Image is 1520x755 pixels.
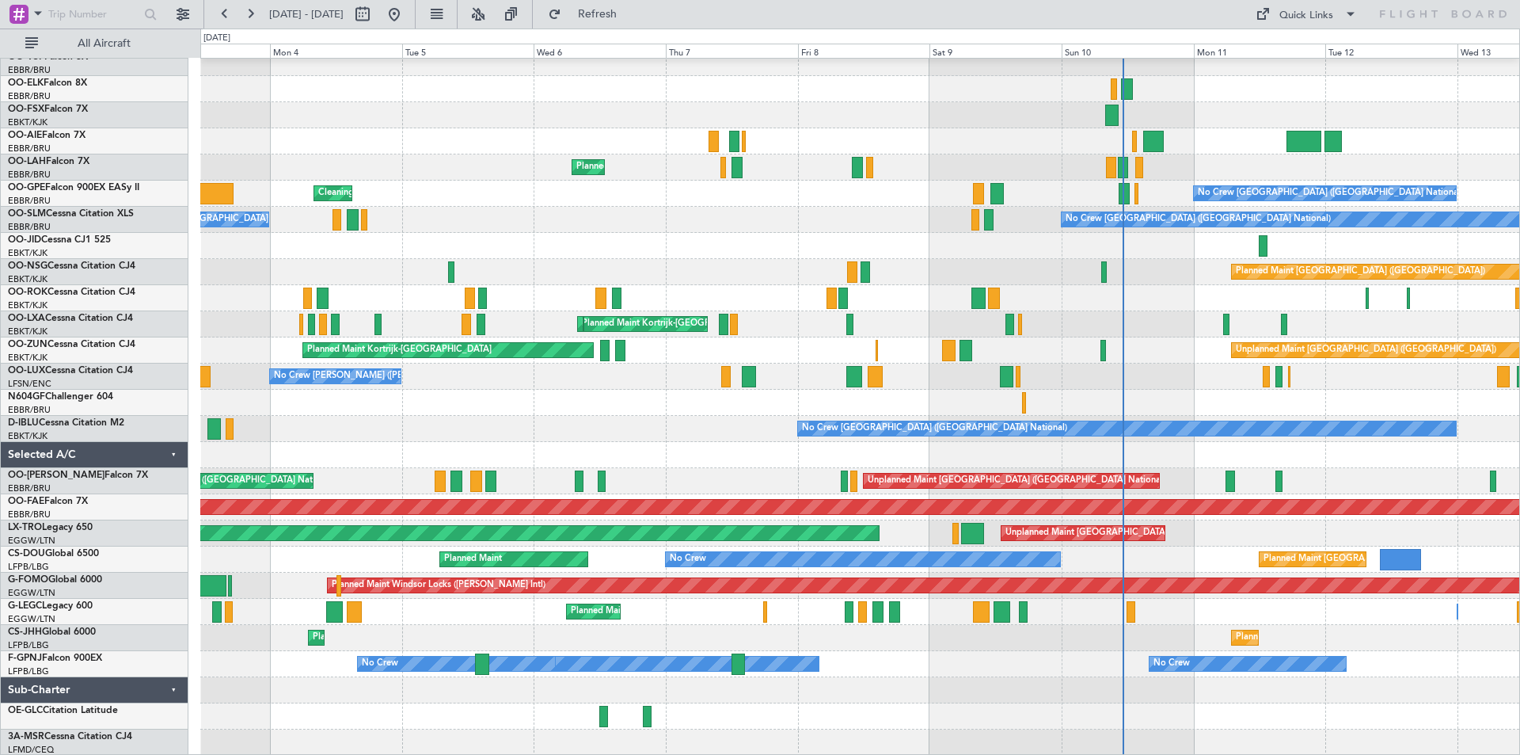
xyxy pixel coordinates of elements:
[8,64,51,76] a: EBBR/BRU
[8,288,135,297] a: OO-ROKCessna Citation CJ4
[138,44,270,58] div: Sun 3
[8,549,99,559] a: CS-DOUGlobal 6500
[8,639,49,651] a: LFPB/LBG
[541,2,636,27] button: Refresh
[1248,2,1365,27] button: Quick Links
[8,366,133,376] a: OO-LUXCessna Citation CJ4
[1236,338,1496,362] div: Unplanned Maint [GEOGRAPHIC_DATA] ([GEOGRAPHIC_DATA])
[8,235,41,245] span: OO-JID
[307,338,492,362] div: Planned Maint Kortrijk-[GEOGRAPHIC_DATA]
[802,417,1067,440] div: No Crew [GEOGRAPHIC_DATA] ([GEOGRAPHIC_DATA] National)
[8,340,47,349] span: OO-ZUN
[1279,8,1333,24] div: Quick Links
[1236,260,1485,284] div: Planned Maint [GEOGRAPHIC_DATA] ([GEOGRAPHIC_DATA])
[576,155,863,179] div: Planned Maint [GEOGRAPHIC_DATA] ([GEOGRAPHIC_DATA] National)
[8,247,47,259] a: EBKT/KJK
[670,547,706,571] div: No Crew
[1066,208,1331,231] div: No Crew [GEOGRAPHIC_DATA] ([GEOGRAPHIC_DATA] National)
[8,706,118,715] a: OE-GLCCitation Latitude
[1263,547,1513,571] div: Planned Maint [GEOGRAPHIC_DATA] ([GEOGRAPHIC_DATA])
[666,44,798,58] div: Thu 7
[203,32,230,45] div: [DATE]
[8,273,47,285] a: EBKT/KJK
[444,547,502,571] div: Planned Maint
[270,44,402,58] div: Mon 4
[582,312,766,336] div: Planned Maint Kortrijk-[GEOGRAPHIC_DATA]
[8,261,47,271] span: OO-NSG
[8,157,89,166] a: OO-LAHFalcon 7X
[332,574,545,597] div: Planned Maint Windsor Locks ([PERSON_NAME] Intl)
[8,535,55,547] a: EGGW/LTN
[8,366,45,376] span: OO-LUX
[534,44,666,58] div: Wed 6
[8,235,111,245] a: OO-JIDCessna CJ1 525
[1325,44,1457,58] div: Tue 12
[8,665,49,677] a: LFPB/LBG
[8,326,47,337] a: EBKT/KJK
[8,288,47,297] span: OO-ROK
[8,209,134,219] a: OO-SLMCessna Citation XLS
[8,509,51,520] a: EBBR/BRU
[8,482,51,494] a: EBBR/BRU
[1236,626,1485,650] div: Planned Maint [GEOGRAPHIC_DATA] ([GEOGRAPHIC_DATA])
[8,314,45,323] span: OO-LXA
[8,587,55,599] a: EGGW/LTN
[8,732,44,742] span: 3A-MSR
[8,90,51,102] a: EBBR/BRU
[8,378,51,390] a: LFSN/ENC
[8,392,45,402] span: N604GF
[8,418,39,428] span: D-IBLU
[8,183,45,193] span: OO-GPE
[8,78,44,88] span: OO-ELK
[17,31,172,56] button: All Aircraft
[8,221,51,233] a: EBBR/BRU
[8,314,133,323] a: OO-LXACessna Citation CJ4
[8,105,88,114] a: OO-FSXFalcon 7X
[8,654,102,663] a: F-GPNJFalcon 900EX
[8,105,44,114] span: OO-FSX
[8,195,51,207] a: EBBR/BRU
[313,626,562,650] div: Planned Maint [GEOGRAPHIC_DATA] ([GEOGRAPHIC_DATA])
[8,116,47,128] a: EBKT/KJK
[8,575,102,585] a: G-FOMOGlobal 6000
[8,404,51,416] a: EBBR/BRU
[798,44,930,58] div: Fri 8
[8,131,42,140] span: OO-AIE
[8,471,148,480] a: OO-[PERSON_NAME]Falcon 7X
[41,38,167,49] span: All Aircraft
[1005,521,1266,545] div: Unplanned Maint [GEOGRAPHIC_DATA] ([GEOGRAPHIC_DATA])
[1062,44,1194,58] div: Sun 10
[8,601,42,611] span: G-LEGC
[402,44,534,58] div: Tue 5
[868,469,1165,493] div: Unplanned Maint [GEOGRAPHIC_DATA] ([GEOGRAPHIC_DATA] National)
[8,627,96,637] a: CS-JHHGlobal 6000
[8,157,46,166] span: OO-LAH
[8,352,47,364] a: EBKT/KJK
[8,131,85,140] a: OO-AIEFalcon 7X
[1198,181,1463,205] div: No Crew [GEOGRAPHIC_DATA] ([GEOGRAPHIC_DATA] National)
[8,706,43,715] span: OE-GLC
[8,143,51,154] a: EBBR/BRU
[8,732,132,742] a: 3A-MSRCessna Citation CJ4
[8,392,113,402] a: N604GFChallenger 604
[8,78,87,88] a: OO-ELKFalcon 8X
[8,601,93,611] a: G-LEGCLegacy 600
[8,261,135,271] a: OO-NSGCessna Citation CJ4
[362,652,398,676] div: No Crew
[8,209,46,219] span: OO-SLM
[8,523,93,532] a: LX-TROLegacy 650
[274,364,464,388] div: No Crew [PERSON_NAME] ([PERSON_NAME])
[318,181,583,205] div: Cleaning [GEOGRAPHIC_DATA] ([GEOGRAPHIC_DATA] National)
[48,2,139,26] input: Trip Number
[8,169,51,181] a: EBBR/BRU
[8,497,88,506] a: OO-FAEFalcon 7X
[1153,652,1190,676] div: No Crew
[564,9,631,20] span: Refresh
[8,575,48,585] span: G-FOMO
[8,549,45,559] span: CS-DOU
[571,600,820,623] div: Planned Maint [GEOGRAPHIC_DATA] ([GEOGRAPHIC_DATA])
[8,627,42,637] span: CS-JHH
[8,523,42,532] span: LX-TRO
[8,471,104,480] span: OO-[PERSON_NAME]
[1194,44,1326,58] div: Mon 11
